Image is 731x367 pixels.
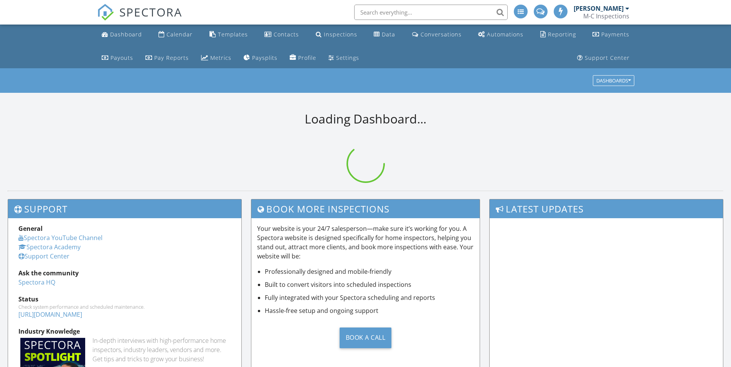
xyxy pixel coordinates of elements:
[8,199,241,218] h3: Support
[421,31,462,38] div: Conversations
[593,76,634,86] button: Dashboards
[18,234,102,242] a: Spectora YouTube Channel
[313,28,360,42] a: Inspections
[324,31,357,38] div: Inspections
[583,12,629,20] div: M-C Inspections
[111,54,133,61] div: Payouts
[585,54,630,61] div: Support Center
[198,51,234,65] a: Metrics
[18,327,231,336] div: Industry Knowledge
[537,28,579,42] a: Reporting
[354,5,508,20] input: Search everything...
[589,28,632,42] a: Payments
[325,51,362,65] a: Settings
[548,31,576,38] div: Reporting
[241,51,281,65] a: Paysplits
[382,31,395,38] div: Data
[487,31,523,38] div: Automations
[251,199,480,218] h3: Book More Inspections
[154,54,189,61] div: Pay Reports
[92,336,231,364] div: In-depth interviews with high-performance home inspectors, industry leaders, vendors and more. Ge...
[99,51,136,65] a: Payouts
[261,28,302,42] a: Contacts
[18,304,231,310] div: Check system performance and scheduled maintenance.
[155,28,196,42] a: Calendar
[287,51,319,65] a: Company Profile
[218,31,248,38] div: Templates
[18,252,69,260] a: Support Center
[97,10,182,26] a: SPECTORA
[596,78,631,84] div: Dashboards
[601,31,629,38] div: Payments
[99,28,145,42] a: Dashboard
[18,243,81,251] a: Spectora Academy
[340,328,392,348] div: Book a Call
[265,280,474,289] li: Built to convert visitors into scheduled inspections
[18,268,231,278] div: Ask the community
[371,28,398,42] a: Data
[97,4,114,21] img: The Best Home Inspection Software - Spectora
[110,31,142,38] div: Dashboard
[206,28,251,42] a: Templates
[574,5,624,12] div: [PERSON_NAME]
[274,31,299,38] div: Contacts
[257,224,474,261] p: Your website is your 24/7 salesperson—make sure it’s working for you. A Spectora website is desig...
[265,293,474,302] li: Fully integrated with your Spectora scheduling and reports
[142,51,192,65] a: Pay Reports
[409,28,465,42] a: Conversations
[18,295,231,304] div: Status
[265,267,474,276] li: Professionally designed and mobile-friendly
[257,321,474,354] a: Book a Call
[119,4,182,20] span: SPECTORA
[167,31,193,38] div: Calendar
[475,28,526,42] a: Automations (Advanced)
[336,54,359,61] div: Settings
[298,54,316,61] div: Profile
[265,306,474,315] li: Hassle-free setup and ongoing support
[18,224,43,233] strong: General
[18,310,82,319] a: [URL][DOMAIN_NAME]
[18,278,55,286] a: Spectora HQ
[252,54,277,61] div: Paysplits
[574,51,633,65] a: Support Center
[210,54,231,61] div: Metrics
[490,199,723,218] h3: Latest Updates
